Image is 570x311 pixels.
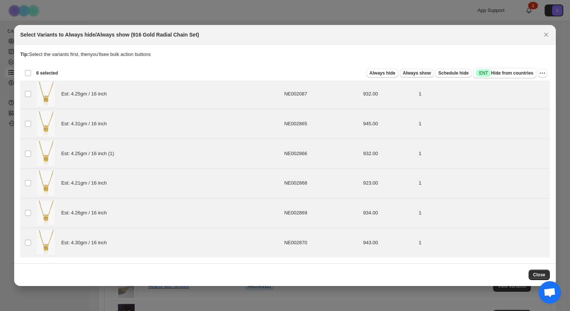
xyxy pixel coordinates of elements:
td: NE002868 [282,169,361,198]
span: Est: 4.30gm / 16 inch [61,239,111,246]
span: ENT [479,70,488,76]
td: 1 [417,139,550,169]
td: 943.00 [361,228,417,257]
button: More actions [538,69,547,78]
p: Select the variants first, then you'll see bulk action buttons [20,51,550,58]
img: 916-Gold-Radial-Chain-Set-thumbnail.jpg [37,171,55,196]
img: 916-Gold-Radial-Chain-Set-thumbnail.jpg [37,201,55,226]
td: 934.00 [361,198,417,228]
td: 945.00 [361,109,417,139]
td: NE002870 [282,228,361,257]
td: 1 [417,109,550,139]
span: Always show [403,70,431,76]
td: 923.00 [361,169,417,198]
div: Open chat [539,281,561,304]
td: NE002869 [282,198,361,228]
img: 916-Gold-Radial-Chain-Set-thumbnail.jpg [37,141,55,166]
img: 916-Gold-Radial-Chain-Set-thumbnail.jpg [37,111,55,136]
button: Always hide [366,69,398,78]
span: Est: 4.25gm / 16 inch (1) [61,150,118,157]
span: Schedule hide [438,70,469,76]
img: 916-Gold-Radial-Chain-Set-thumbnail.jpg [37,230,55,255]
strong: Tip: [20,51,29,57]
td: NE002865 [282,109,361,139]
td: 1 [417,198,550,228]
span: Est: 4.31gm / 16 inch [61,120,111,128]
span: 6 selected [36,70,58,76]
span: Est: 4.25gm / 16 inch [61,90,111,98]
button: Close [541,29,551,40]
td: 1 [417,79,550,109]
td: 1 [417,169,550,198]
td: NE002866 [282,139,361,169]
button: Schedule hide [435,69,472,78]
button: Close [529,270,550,280]
button: Always show [400,69,434,78]
span: Always hide [369,70,395,76]
span: Est: 4.26gm / 16 inch [61,209,111,217]
img: 916-Gold-Radial-Chain-Set-thumbnail.jpg [37,82,55,107]
td: NE002087 [282,79,361,109]
button: SuccessENTHide from countries [473,68,536,78]
span: Est: 4.21gm / 16 inch [61,179,111,187]
td: 1 [417,228,550,257]
span: Close [533,272,545,278]
h2: Select Variants to Always hide/Always show (916 Gold Radial Chain Set) [20,31,199,38]
span: Hide from countries [476,69,533,77]
td: 932.00 [361,79,417,109]
td: 932.00 [361,139,417,169]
